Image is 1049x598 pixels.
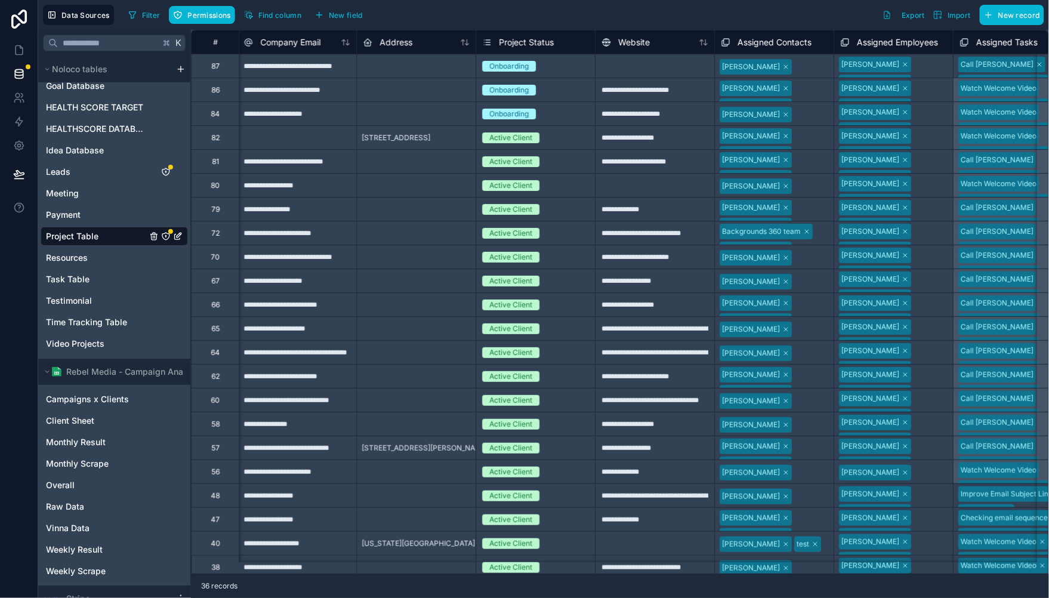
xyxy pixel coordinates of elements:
div: [PERSON_NAME] [841,369,899,380]
div: Watch Welcome Video [961,537,1036,547]
span: [STREET_ADDRESS] [362,133,430,143]
div: 48 [211,491,220,501]
span: Filter [142,11,161,20]
button: New field [310,6,367,24]
div: [PERSON_NAME] [722,531,780,541]
div: [PERSON_NAME] [722,252,780,263]
div: 38 [211,563,220,572]
div: Active Client [489,371,532,382]
div: [PERSON_NAME] [722,276,780,287]
div: 70 [211,252,220,262]
div: [PERSON_NAME] [841,196,899,207]
span: 36 records [201,581,237,591]
div: Active Client [489,491,532,501]
div: 67 [211,276,220,286]
div: [PERSON_NAME] [841,467,899,478]
div: Active Client [489,347,532,358]
div: 72 [211,229,220,238]
div: [PERSON_NAME] [841,77,899,88]
div: [PERSON_NAME] [841,554,899,565]
div: [PERSON_NAME] [841,298,899,309]
div: [PERSON_NAME] [722,149,780,159]
div: [PERSON_NAME] [722,396,780,406]
div: [PERSON_NAME] [722,61,780,72]
div: 47 [211,515,220,525]
span: Assigned Contacts [738,36,812,48]
div: [PERSON_NAME] [841,172,899,183]
div: [PERSON_NAME] [722,244,780,255]
div: [PERSON_NAME] [722,459,780,470]
div: [PERSON_NAME] [722,420,780,430]
span: Assigned Employees [857,36,938,48]
div: [PERSON_NAME] [722,513,780,523]
div: [PERSON_NAME] [722,131,780,141]
div: [PERSON_NAME] [722,298,780,309]
button: Filter [124,6,165,24]
div: [PERSON_NAME] [841,83,899,94]
div: Active Client [489,538,532,549]
div: [PERSON_NAME] [722,316,780,326]
div: 64 [211,348,220,357]
div: 66 [211,300,220,310]
div: Onboarding [489,85,529,95]
div: [PERSON_NAME] [722,348,780,359]
div: [PERSON_NAME] [722,387,780,398]
div: [PERSON_NAME] [841,107,899,118]
div: 80 [211,181,220,190]
div: [PERSON_NAME] [841,513,899,523]
div: Active Client [489,132,532,143]
div: [PERSON_NAME] [841,393,899,404]
button: Import [929,5,975,25]
span: Project Status [499,36,554,48]
div: [PERSON_NAME] [722,172,780,183]
div: Watch Welcome Video [961,77,1036,88]
div: 60 [211,396,220,405]
div: [PERSON_NAME] [841,459,899,470]
div: [PERSON_NAME] [841,125,899,135]
div: [PERSON_NAME] [722,563,780,574]
span: Permissions [187,11,230,20]
div: Active Client [489,180,532,191]
button: Permissions [169,6,235,24]
span: [STREET_ADDRESS][PERSON_NAME] [362,443,488,453]
div: [PERSON_NAME] [841,131,899,141]
span: [US_STATE][GEOGRAPHIC_DATA] 212 [362,539,488,548]
div: [PERSON_NAME] [841,340,899,350]
div: [PERSON_NAME] [722,539,780,550]
div: Call [PERSON_NAME] [961,59,1033,70]
div: test [797,539,809,550]
div: [PERSON_NAME] [841,292,899,303]
button: Export [878,5,929,25]
div: Active Client [489,395,532,406]
div: [PERSON_NAME] [841,178,899,189]
div: [PERSON_NAME] [722,441,780,452]
div: 58 [211,420,220,429]
div: 87 [211,61,220,71]
div: Backgrounds 360 team [722,226,801,237]
div: [PERSON_NAME] [722,369,780,380]
div: Active Client [489,562,532,573]
div: [PERSON_NAME] [841,507,899,517]
div: [PERSON_NAME] [841,537,899,547]
a: New record [975,5,1044,25]
div: Active Client [489,300,532,310]
div: [PERSON_NAME] [841,489,899,500]
a: Permissions [169,6,239,24]
div: [PERSON_NAME] [841,268,899,279]
span: New field [329,11,363,20]
div: Active Client [489,228,532,239]
button: Data Sources [43,5,114,25]
div: Onboarding [489,109,529,119]
div: [PERSON_NAME] [722,109,780,120]
div: [PERSON_NAME] [841,560,899,571]
div: Onboarding [489,61,529,72]
span: Data Sources [61,11,110,20]
span: K [174,39,183,47]
span: Export [902,11,925,20]
button: New record [980,5,1044,25]
div: [PERSON_NAME] [841,155,899,165]
div: [PERSON_NAME] [841,274,899,285]
span: Website [618,36,650,48]
div: [PERSON_NAME] [722,220,780,231]
div: [PERSON_NAME] [841,59,899,70]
